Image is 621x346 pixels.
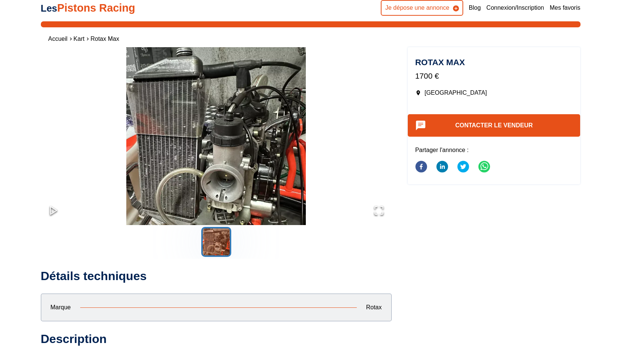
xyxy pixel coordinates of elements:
p: Marque [41,303,80,312]
h2: Détails techniques [41,268,392,283]
a: LesPistons Racing [41,2,135,14]
button: Open Fullscreen [366,198,392,225]
button: whatsapp [478,156,490,179]
a: Accueil [48,36,68,42]
button: twitter [457,156,469,179]
p: 1700 € [415,70,573,81]
button: Play or Pause Slideshow [41,198,66,225]
a: Blog [469,4,481,12]
button: Go to Slide 1 [201,227,231,257]
a: Connexion/Inscription [486,4,544,12]
a: Kart [73,36,84,42]
p: Rotax [357,303,391,312]
button: facebook [415,156,427,179]
button: linkedin [436,156,448,179]
p: Partager l'annonce : [415,146,573,154]
a: Contacter le vendeur [455,122,533,128]
button: Contacter le vendeur [408,114,581,137]
a: Rotax Max [90,36,119,42]
div: Go to Slide 1 [41,47,392,225]
div: Thumbnail Navigation [41,227,392,257]
img: image [41,47,392,242]
a: Mes favoris [550,4,581,12]
p: [GEOGRAPHIC_DATA] [415,89,573,97]
h1: Rotax Max [415,58,573,67]
span: Les [41,3,57,13]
